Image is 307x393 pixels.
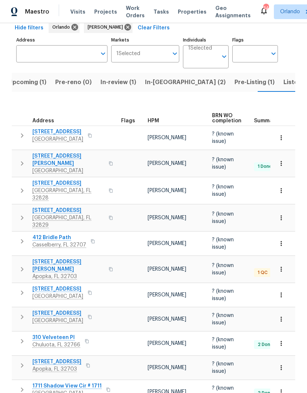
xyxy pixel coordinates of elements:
span: Maestro [25,8,49,15]
span: ? (known issue) [212,237,234,250]
span: 1 Done [255,163,275,170]
label: Markets [111,38,180,42]
span: [PERSON_NAME] [148,161,186,166]
span: ? (known issue) [212,313,234,325]
button: Open [170,48,180,59]
span: ? (known issue) [212,212,234,224]
span: ? (known issue) [212,157,234,170]
span: Address [32,118,54,123]
button: Open [268,48,279,59]
span: Pre-reno (0) [55,77,92,87]
span: [PERSON_NAME] [148,241,186,246]
span: In-[GEOGRAPHIC_DATA] (2) [145,77,226,87]
label: Individuals [183,38,229,42]
label: Address [16,38,107,42]
button: Hide filters [12,21,46,35]
span: [PERSON_NAME] [88,24,126,31]
span: [PERSON_NAME] [148,135,186,140]
span: [PERSON_NAME] [148,365,186,370]
span: HPM [148,118,159,123]
span: Tasks [153,9,169,14]
span: Visits [70,8,85,15]
span: [PERSON_NAME] [148,188,186,193]
span: Orlando [280,8,300,15]
span: ? (known issue) [212,289,234,301]
div: [PERSON_NAME] [84,21,133,33]
span: [PERSON_NAME] [148,317,186,322]
span: ? (known issue) [212,263,234,275]
span: Upcoming (1) [8,77,46,87]
span: [PERSON_NAME] [148,215,186,220]
span: ? (known issue) [212,131,234,144]
div: Orlando [49,21,80,33]
span: Hide filters [15,24,43,33]
span: [PERSON_NAME] [148,341,186,346]
span: BRN WO completion [212,113,241,123]
span: 1 Selected [188,45,212,51]
span: Projects [94,8,117,15]
span: 1 QC [255,270,271,276]
span: ? (known issue) [212,184,234,197]
span: [PERSON_NAME] [148,267,186,272]
span: ? (known issue) [212,361,234,374]
span: Properties [178,8,207,15]
span: 1 Selected [116,51,140,57]
span: Work Orders [126,4,145,19]
span: Summary [254,118,278,123]
span: [PERSON_NAME] [148,292,186,298]
span: 2 Done [255,342,276,348]
label: Flags [232,38,278,42]
span: Clear Filters [138,24,170,33]
button: Clear Filters [135,21,173,35]
span: Flags [121,118,135,123]
span: Orlando [52,24,73,31]
button: Open [219,51,229,62]
button: Open [98,48,108,59]
span: In-review (1) [100,77,136,87]
span: Geo Assignments [215,4,251,19]
span: Pre-Listing (1) [234,77,275,87]
span: ? (known issue) [212,337,234,350]
div: 34 [263,4,268,12]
